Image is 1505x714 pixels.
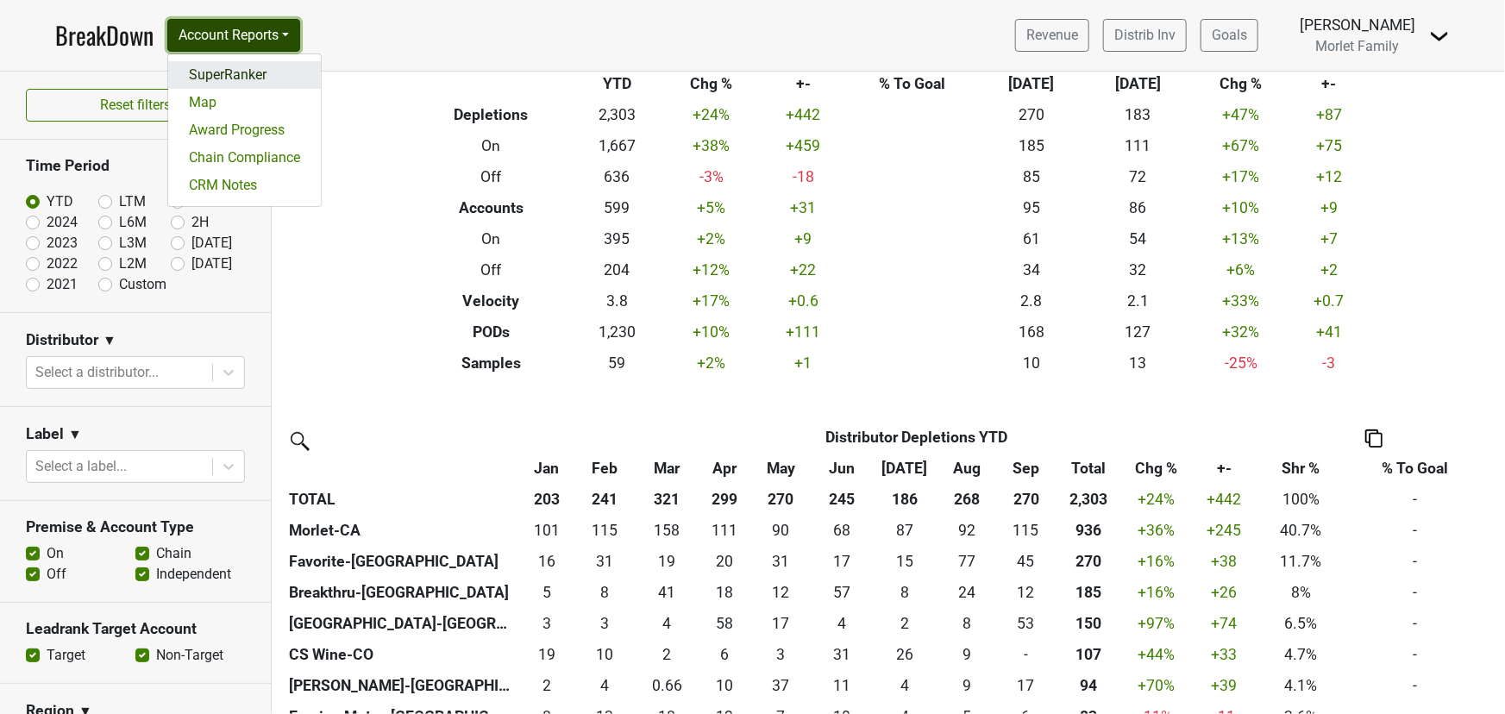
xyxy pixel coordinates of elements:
td: +0.7 [1291,285,1367,316]
div: 3 [524,612,569,635]
td: - [1343,670,1488,701]
div: 17 [815,550,869,573]
div: 87 [878,519,932,542]
th: 270 [750,484,811,515]
div: 4 [640,612,694,635]
a: Distrib Inv [1103,19,1187,52]
td: 1,230 [573,316,662,348]
td: 270 [979,99,1085,130]
td: +32 % [1191,316,1291,348]
div: 18 [703,581,747,604]
a: Map [168,89,321,116]
th: [PERSON_NAME]-[GEOGRAPHIC_DATA] [285,670,520,701]
th: % To Goal: activate to sort column ascending [1343,453,1488,484]
th: Off [410,254,573,285]
td: 1,667 [573,130,662,161]
td: 2.1 [1085,285,1191,316]
td: 10.34 [699,670,750,701]
td: 115.333 [998,515,1054,546]
th: On [410,130,573,161]
label: On [47,543,64,564]
th: 186 [874,484,936,515]
th: Chg % [662,68,762,99]
label: 2021 [47,274,78,295]
th: TOTAL [285,484,520,515]
td: 0 [998,639,1054,670]
td: 127 [1085,316,1191,348]
th: Apr: activate to sort column ascending [699,453,750,484]
span: ▼ [68,424,82,445]
td: 185 [979,130,1085,161]
td: 2,303 [573,99,662,130]
td: 111 [1085,130,1191,161]
td: 19.333 [636,546,698,577]
th: [GEOGRAPHIC_DATA]-[GEOGRAPHIC_DATA] [285,608,520,639]
td: 85 [979,161,1085,192]
th: &nbsp;: activate to sort column ascending [285,453,520,484]
label: L2M [119,254,147,274]
th: 268 [936,484,998,515]
td: 95 [979,192,1085,223]
span: Morlet Family [1316,38,1400,54]
th: +- [1291,68,1367,99]
th: 184.923 [1054,577,1124,608]
td: 11.7% [1260,546,1343,577]
td: +2 [1291,254,1367,285]
th: YTD [573,68,662,99]
td: 8.68 [936,670,998,701]
th: Favorite-[GEOGRAPHIC_DATA] [285,546,520,577]
td: 2.5 [520,608,574,639]
td: +7 [1291,223,1367,254]
td: 17 [811,546,873,577]
td: +33 % [1191,285,1291,316]
td: 4 [874,670,936,701]
div: 3 [578,612,632,635]
td: +36 % [1124,515,1188,546]
div: 158 [640,519,694,542]
div: - [1002,643,1050,666]
div: 4 [815,612,869,635]
td: 168 [979,316,1085,348]
td: 40.7% [1260,515,1343,546]
label: Off [47,564,66,585]
td: 17 [998,670,1054,701]
td: 2.8 [979,285,1085,316]
td: 4.666 [520,577,574,608]
th: 269.661 [1054,546,1124,577]
label: 2H [191,212,209,233]
td: 77.082 [936,546,998,577]
td: 7.667 [936,608,998,639]
td: 59 [573,348,662,379]
td: 1.667 [874,608,936,639]
th: Shr %: activate to sort column ascending [1260,453,1343,484]
td: 18.834 [520,639,574,670]
th: Off [410,161,573,192]
td: +442 [762,99,846,130]
th: 203 [520,484,574,515]
td: +13 % [1191,223,1291,254]
label: Non-Target [156,645,223,666]
td: 31.331 [811,639,873,670]
td: +16 % [1124,577,1188,608]
th: Velocity [410,285,573,316]
td: - [1343,608,1488,639]
td: 18.167 [699,577,750,608]
img: Copy to clipboard [1365,429,1383,448]
td: 3.834 [636,608,698,639]
div: 19 [524,643,569,666]
td: 68 [811,515,873,546]
th: CS Wine-CO [285,639,520,670]
div: 31 [815,643,869,666]
td: 3.5 [574,670,636,701]
th: 107.165 [1054,639,1124,670]
div: 185 [1058,581,1120,604]
td: 3.667 [811,608,873,639]
div: 90 [755,519,807,542]
td: +24 % [662,99,762,130]
td: -3 [1291,348,1367,379]
th: 936.166 [1054,515,1124,546]
td: 3.8 [573,285,662,316]
td: 91.833 [936,515,998,546]
td: -25 % [1191,348,1291,379]
h3: Time Period [26,157,245,175]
